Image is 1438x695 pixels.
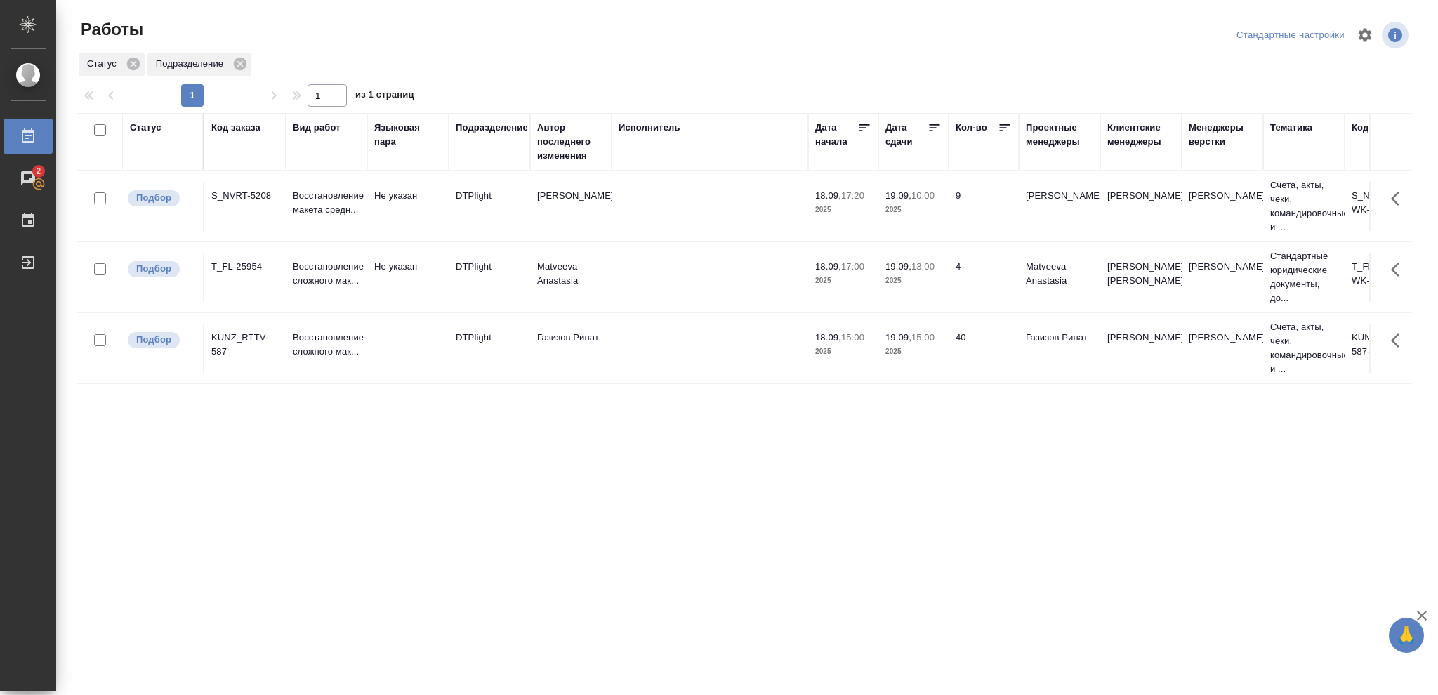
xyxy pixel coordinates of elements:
[1383,182,1416,216] button: Здесь прячутся важные кнопки
[1348,18,1382,52] span: Настроить таблицу
[1394,621,1418,650] span: 🙏
[885,274,942,288] p: 2025
[136,262,171,276] p: Подбор
[841,261,864,272] p: 17:00
[885,190,911,201] p: 19.09,
[949,253,1019,302] td: 4
[1270,320,1338,376] p: Счета, акты, чеки, командировочные и ...
[77,18,143,41] span: Работы
[211,260,279,274] div: T_FL-25954
[293,189,360,217] p: Восстановление макета средн...
[449,324,530,373] td: DTPlight
[1189,121,1256,149] div: Менеджеры верстки
[949,324,1019,373] td: 40
[211,189,279,203] div: S_NVRT-5208
[367,182,449,231] td: Не указан
[1189,260,1256,274] p: [PERSON_NAME]
[211,121,260,135] div: Код заказа
[449,182,530,231] td: DTPlight
[815,261,841,272] p: 18.09,
[841,190,864,201] p: 17:20
[126,189,196,208] div: Можно подбирать исполнителей
[456,121,528,135] div: Подразделение
[87,57,121,71] p: Статус
[1383,253,1416,286] button: Здесь прячутся важные кнопки
[1389,618,1424,653] button: 🙏
[885,345,942,359] p: 2025
[949,182,1019,231] td: 9
[815,274,871,288] p: 2025
[1270,178,1338,234] p: Счета, акты, чеки, командировочные и ...
[449,253,530,302] td: DTPlight
[1189,189,1256,203] p: [PERSON_NAME]
[1189,331,1256,345] p: [PERSON_NAME]
[293,331,360,359] p: Восстановление сложного мак...
[1352,121,1406,135] div: Код работы
[293,121,341,135] div: Вид работ
[1270,249,1338,305] p: Стандартные юридические документы, до...
[1107,121,1175,149] div: Клиентские менеджеры
[1026,121,1093,149] div: Проектные менеджеры
[1100,324,1182,373] td: [PERSON_NAME]
[1345,253,1426,302] td: T_FL-25954-WK-017
[956,121,987,135] div: Кол-во
[619,121,680,135] div: Исполнитель
[293,260,360,288] p: Восстановление сложного мак...
[815,203,871,217] p: 2025
[1100,253,1182,302] td: [PERSON_NAME], [PERSON_NAME]
[211,331,279,359] div: KUNZ_RTTV-587
[530,324,612,373] td: Газизов Ринат
[815,332,841,343] p: 18.09,
[136,333,171,347] p: Подбор
[1019,253,1100,302] td: Matveeva Anastasia
[911,261,935,272] p: 13:00
[911,190,935,201] p: 10:00
[885,261,911,272] p: 19.09,
[815,121,857,149] div: Дата начала
[530,253,612,302] td: Matveeva Anastasia
[1270,121,1312,135] div: Тематика
[147,53,251,76] div: Подразделение
[27,164,49,178] span: 2
[355,86,414,107] span: из 1 страниц
[530,182,612,231] td: [PERSON_NAME]
[374,121,442,149] div: Языковая пара
[367,253,449,302] td: Не указан
[1019,324,1100,373] td: Газизов Ринат
[4,161,53,196] a: 2
[885,121,928,149] div: Дата сдачи
[1345,182,1426,231] td: S_NVRT-5208-WK-015
[815,345,871,359] p: 2025
[1345,324,1426,373] td: KUNZ_RTTV-587-WK-023
[537,121,605,163] div: Автор последнего изменения
[1233,25,1348,46] div: split button
[1382,22,1411,48] span: Посмотреть информацию
[911,332,935,343] p: 15:00
[1019,182,1100,231] td: [PERSON_NAME]
[156,57,228,71] p: Подразделение
[885,203,942,217] p: 2025
[136,191,171,205] p: Подбор
[126,260,196,279] div: Можно подбирать исполнителей
[1100,182,1182,231] td: [PERSON_NAME]
[885,332,911,343] p: 19.09,
[1383,324,1416,357] button: Здесь прячутся важные кнопки
[79,53,145,76] div: Статус
[126,331,196,350] div: Можно подбирать исполнителей
[841,332,864,343] p: 15:00
[815,190,841,201] p: 18.09,
[130,121,161,135] div: Статус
